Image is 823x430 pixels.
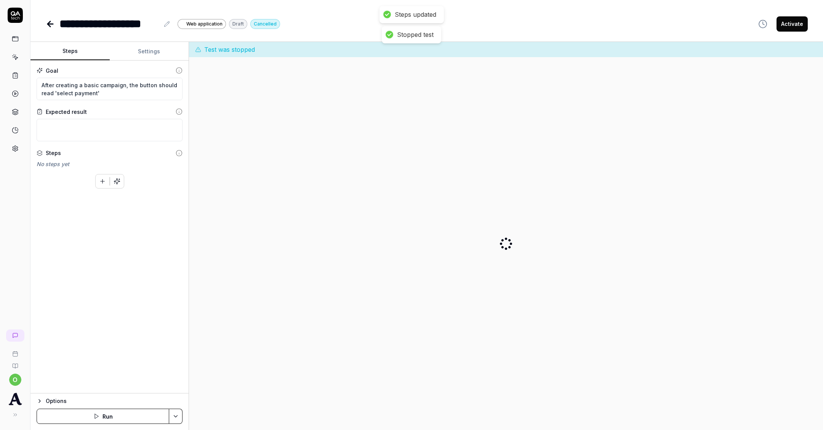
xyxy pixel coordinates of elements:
span: Test was stopped [204,45,255,54]
div: Draft [229,19,247,29]
button: View version history [754,16,772,32]
button: Run [37,409,169,424]
div: Goal [46,67,58,75]
button: Steps [30,42,110,61]
div: Options [46,396,183,406]
img: Acast Logo [8,392,22,406]
a: New conversation [6,329,24,342]
span: Web application [186,21,223,27]
div: Steps updated [395,11,436,19]
a: Book a call with us [3,345,27,357]
button: Options [37,396,183,406]
div: No steps yet [37,160,183,168]
a: Web application [178,19,226,29]
div: Cancelled [250,19,280,29]
button: Acast Logo [3,386,27,407]
button: o [9,374,21,386]
div: Stopped test [397,31,434,39]
button: Activate [777,16,808,32]
div: Steps [46,149,61,157]
button: Settings [110,42,189,61]
a: Documentation [3,357,27,369]
div: Expected result [46,108,87,116]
